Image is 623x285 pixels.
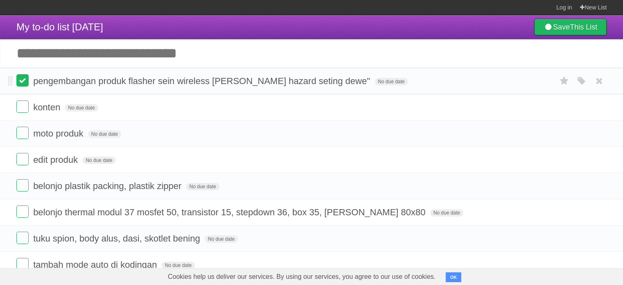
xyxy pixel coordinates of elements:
[205,235,238,243] span: No due date
[16,21,103,32] span: My to-do list [DATE]
[33,207,428,217] span: belonjo thermal modul 37 mosfet 50, transistor 15, stepdown 36, box 35, [PERSON_NAME] 80x80
[33,181,184,191] span: belonjo plastik packing, plastik zipper
[446,272,462,282] button: OK
[16,232,29,244] label: Done
[430,209,463,217] span: No due date
[82,157,116,164] span: No due date
[557,74,572,88] label: Star task
[33,76,372,86] span: pengembangan produk flasher sein wireless [PERSON_NAME] hazard seting dewe"
[16,258,29,270] label: Done
[16,179,29,192] label: Done
[186,183,219,190] span: No due date
[33,155,80,165] span: edit produk
[375,78,408,85] span: No due date
[16,153,29,165] label: Done
[160,269,444,285] span: Cookies help us deliver our services. By using our services, you agree to our use of cookies.
[161,262,195,269] span: No due date
[534,19,607,35] a: SaveThis List
[65,104,98,112] span: No due date
[88,130,121,138] span: No due date
[16,74,29,87] label: Done
[16,100,29,113] label: Done
[16,205,29,218] label: Done
[33,128,85,139] span: moto produk
[570,23,597,31] b: This List
[33,260,159,270] span: tambah mode auto di kodingan
[16,127,29,139] label: Done
[33,102,62,112] span: konten
[33,233,202,244] span: tuku spion, body alus, dasi, skotlet bening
